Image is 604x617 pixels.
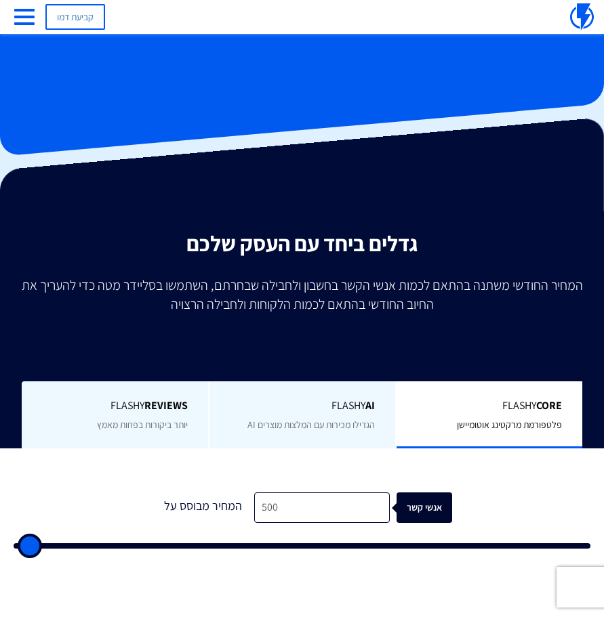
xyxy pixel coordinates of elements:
span: פלטפורמת מרקטינג אוטומיישן [457,419,562,431]
span: Flashy [42,398,188,414]
b: AI [365,398,375,412]
h2: גדלים ביחד עם העסק שלכם [10,232,594,255]
a: קביעת דמו [45,4,105,30]
span: יותר ביקורות בפחות מאמץ [97,419,188,431]
span: הגדילו מכירות עם המלצות מוצרים AI [247,419,375,431]
b: REVIEWS [144,398,188,412]
span: Flashy [417,398,562,414]
p: המחיר החודשי משתנה בהתאם לכמות אנשי הקשר בחשבון ולחבילה שבחרתם, השתמשו בסליידר מטה כדי להעריך את ... [10,276,594,314]
div: אנשי קשר [404,492,460,523]
b: Core [536,398,562,412]
span: Flashy [230,398,375,414]
div: המחיר מבוסס על [153,492,254,523]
